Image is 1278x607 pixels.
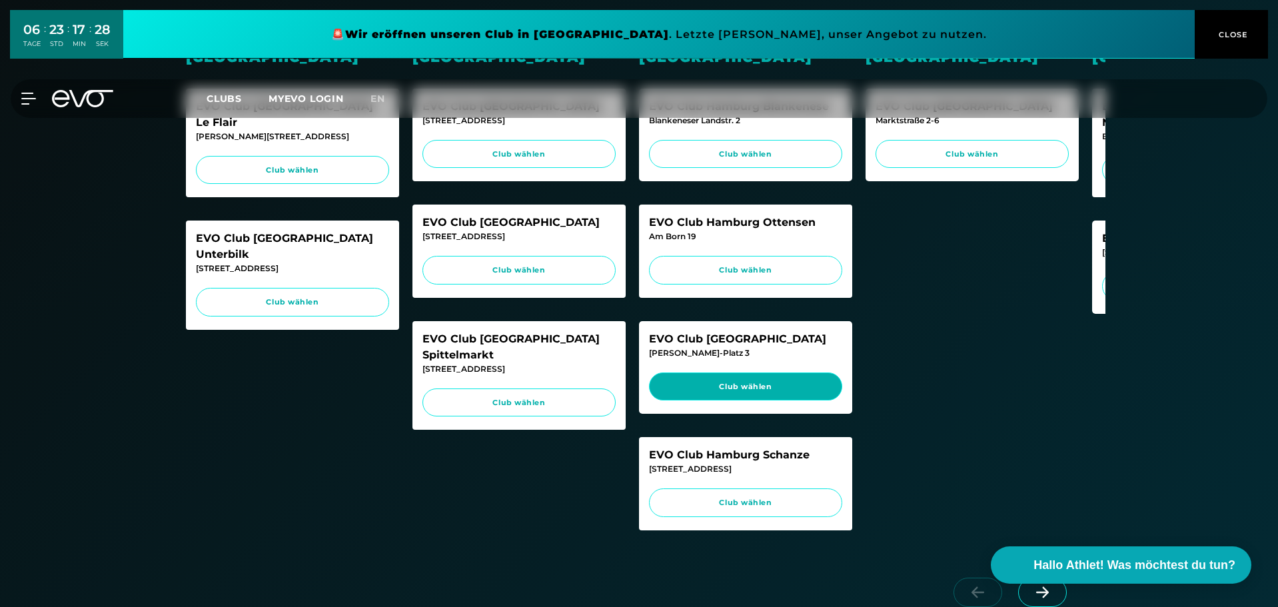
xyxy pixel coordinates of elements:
[1215,29,1248,41] span: CLOSE
[370,93,385,105] span: en
[73,39,86,49] div: MIN
[422,215,616,231] div: EVO Club [GEOGRAPHIC_DATA]
[435,149,603,160] span: Club wählen
[1195,10,1268,59] button: CLOSE
[435,397,603,408] span: Club wählen
[422,331,616,363] div: EVO Club [GEOGRAPHIC_DATA] Spittelmarkt
[422,140,616,169] a: Club wählen
[649,463,842,475] div: [STREET_ADDRESS]
[888,149,1056,160] span: Club wählen
[662,381,830,392] span: Club wählen
[422,388,616,417] a: Club wählen
[435,265,603,276] span: Club wählen
[269,93,344,105] a: MYEVO LOGIN
[196,288,389,316] a: Club wählen
[876,140,1069,169] a: Club wählen
[207,93,242,105] span: Clubs
[207,92,269,105] a: Clubs
[1033,556,1235,574] span: Hallo Athlet! Was möchtest du tun?
[23,39,41,49] div: TAGE
[649,331,842,347] div: EVO Club [GEOGRAPHIC_DATA]
[23,20,41,39] div: 06
[73,20,86,39] div: 17
[49,39,64,49] div: STD
[196,231,389,263] div: EVO Club [GEOGRAPHIC_DATA] Unterbilk
[662,149,830,160] span: Club wählen
[649,215,842,231] div: EVO Club Hamburg Ottensen
[95,20,111,39] div: 28
[196,131,389,143] div: [PERSON_NAME][STREET_ADDRESS]
[649,231,842,243] div: Am Born 19
[422,256,616,285] a: Club wählen
[95,39,111,49] div: SEK
[649,347,842,359] div: [PERSON_NAME]-Platz 3
[649,372,842,401] a: Club wählen
[209,297,376,308] span: Club wählen
[370,91,401,107] a: en
[649,140,842,169] a: Club wählen
[89,21,91,57] div: :
[649,447,842,463] div: EVO Club Hamburg Schanze
[649,256,842,285] a: Club wählen
[991,546,1251,584] button: Hallo Athlet! Was möchtest du tun?
[422,231,616,243] div: [STREET_ADDRESS]
[422,363,616,375] div: [STREET_ADDRESS]
[209,165,376,176] span: Club wählen
[196,263,389,275] div: [STREET_ADDRESS]
[662,497,830,508] span: Club wählen
[44,21,46,57] div: :
[196,156,389,185] a: Club wählen
[662,265,830,276] span: Club wählen
[649,488,842,517] a: Club wählen
[49,20,64,39] div: 23
[67,21,69,57] div: :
